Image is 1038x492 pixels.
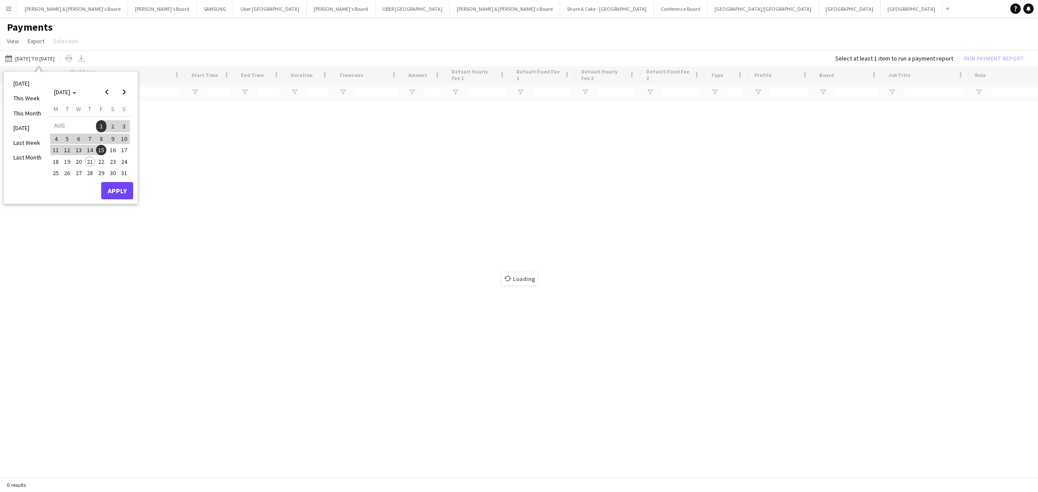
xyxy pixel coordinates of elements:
[50,156,61,167] button: 18-08-2025
[62,134,73,144] span: 5
[54,88,70,96] span: [DATE]
[234,0,307,17] button: Uber [GEOGRAPHIC_DATA]
[119,144,130,156] button: 17-08-2025
[119,168,129,178] span: 31
[835,54,953,62] div: Select at least 1 item to run a payment report
[107,133,118,144] button: 09-08-2025
[51,84,80,100] button: Choose month and year
[85,145,95,155] span: 14
[100,105,103,113] span: F
[74,145,84,155] span: 13
[96,120,106,132] span: 1
[24,35,48,47] a: Export
[128,0,197,17] button: [PERSON_NAME]'s Board
[96,157,106,167] span: 22
[62,157,73,167] span: 19
[61,167,73,179] button: 26-08-2025
[8,91,47,105] li: This Week
[375,0,450,17] button: UBER [GEOGRAPHIC_DATA]
[107,144,118,156] button: 16-08-2025
[107,156,118,167] button: 23-08-2025
[108,145,118,155] span: 16
[111,105,115,113] span: S
[96,144,107,156] button: 15-08-2025
[307,0,375,17] button: [PERSON_NAME]'s Board
[66,105,69,113] span: T
[61,156,73,167] button: 19-08-2025
[654,0,708,17] button: Conference Board
[98,83,115,101] button: Previous month
[108,168,118,178] span: 30
[85,134,95,144] span: 7
[197,0,234,17] button: SAMSUNG
[85,157,95,167] span: 21
[50,167,61,179] button: 25-08-2025
[62,168,73,178] span: 26
[8,76,47,91] li: [DATE]
[108,120,118,132] span: 2
[119,120,129,132] span: 3
[28,37,45,45] span: Export
[3,35,22,47] a: View
[84,144,96,156] button: 14-08-2025
[119,167,130,179] button: 31-08-2025
[119,145,129,155] span: 17
[84,156,96,167] button: 21-08-2025
[107,120,118,133] button: 02-08-2025
[61,133,73,144] button: 05-08-2025
[881,0,942,17] button: [GEOGRAPHIC_DATA]
[96,120,107,133] button: 01-08-2025
[96,133,107,144] button: 08-08-2025
[61,144,73,156] button: 12-08-2025
[8,121,47,135] li: [DATE]
[560,0,654,17] button: Share A Coke - [GEOGRAPHIC_DATA]
[74,134,84,144] span: 6
[88,105,91,113] span: T
[119,157,129,167] span: 24
[101,182,133,199] button: Apply
[115,83,133,101] button: Next month
[119,156,130,167] button: 24-08-2025
[96,134,106,144] span: 8
[50,133,61,144] button: 04-08-2025
[3,53,56,64] button: [DATE] to [DATE]
[84,167,96,179] button: 28-08-2025
[51,157,61,167] span: 18
[73,156,84,167] button: 20-08-2025
[96,168,106,178] span: 29
[108,134,118,144] span: 9
[119,120,130,133] button: 03-08-2025
[50,120,96,133] td: AUG
[84,133,96,144] button: 07-08-2025
[62,145,73,155] span: 12
[74,157,84,167] span: 20
[74,168,84,178] span: 27
[450,0,560,17] button: [PERSON_NAME] & [PERSON_NAME]'s Board
[51,134,61,144] span: 4
[107,167,118,179] button: 30-08-2025
[8,135,47,150] li: Last Week
[85,168,95,178] span: 28
[73,167,84,179] button: 27-08-2025
[50,144,61,156] button: 11-08-2025
[8,106,47,121] li: This Month
[96,145,106,155] span: 15
[51,168,61,178] span: 25
[18,0,128,17] button: [PERSON_NAME] & [PERSON_NAME]'s Board
[73,144,84,156] button: 13-08-2025
[8,150,47,165] li: Last Month
[119,133,130,144] button: 10-08-2025
[108,157,118,167] span: 23
[122,105,126,113] span: S
[54,105,58,113] span: M
[96,167,107,179] button: 29-08-2025
[119,134,129,144] span: 10
[819,0,881,17] button: [GEOGRAPHIC_DATA]
[73,133,84,144] button: 06-08-2025
[76,105,81,113] span: W
[502,272,538,285] span: Loading
[51,145,61,155] span: 11
[96,156,107,167] button: 22-08-2025
[708,0,819,17] button: [GEOGRAPHIC_DATA]/[GEOGRAPHIC_DATA]
[7,37,19,45] span: View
